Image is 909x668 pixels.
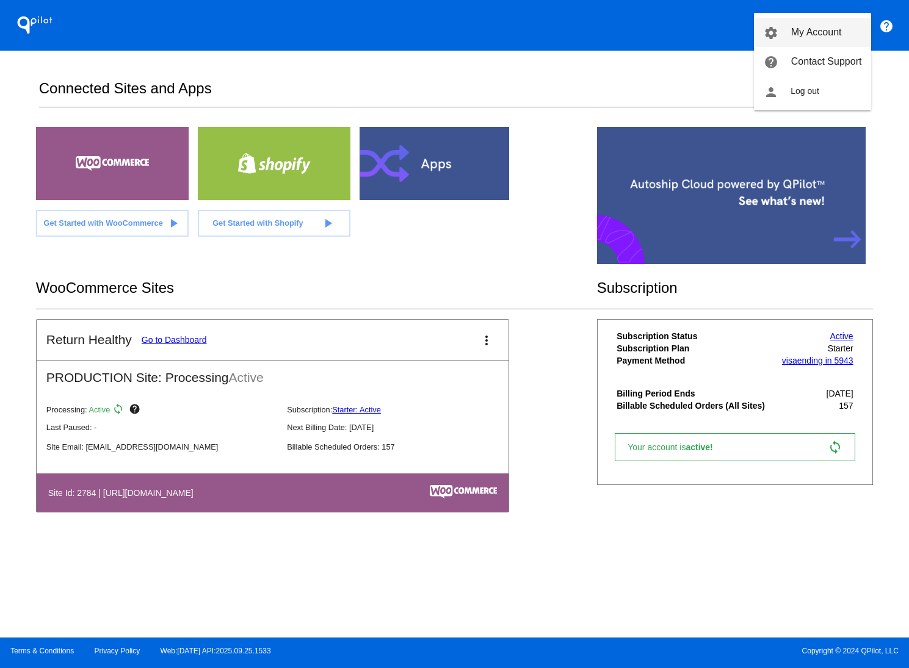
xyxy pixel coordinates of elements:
[764,26,778,40] mat-icon: settings
[791,56,862,66] span: Contact Support
[791,27,842,37] span: My Account
[791,86,819,96] span: Log out
[764,55,778,70] mat-icon: help
[764,85,778,99] mat-icon: person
